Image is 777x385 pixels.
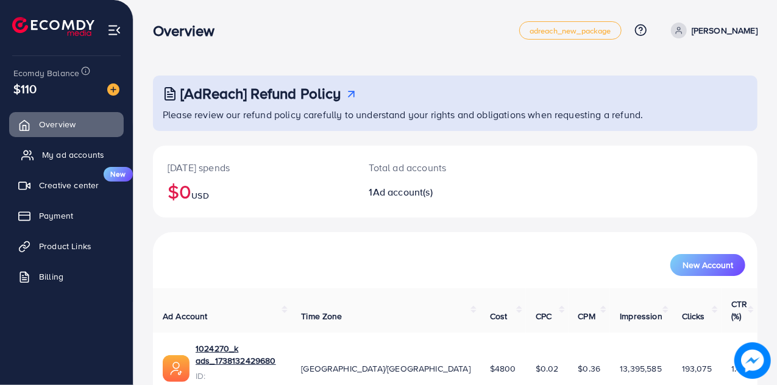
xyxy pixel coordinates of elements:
[196,342,282,367] a: 1024270_k ads_1738132429680
[168,160,340,175] p: [DATE] spends
[578,310,595,322] span: CPM
[163,355,190,382] img: ic-ads-acc.e4c84228.svg
[9,234,124,258] a: Product Links
[39,210,73,222] span: Payment
[39,240,91,252] span: Product Links
[670,254,745,276] button: New Account
[301,362,470,375] span: [GEOGRAPHIC_DATA]/[GEOGRAPHIC_DATA]
[369,160,491,175] p: Total ad accounts
[578,362,601,375] span: $0.36
[490,362,516,375] span: $4800
[39,270,63,283] span: Billing
[682,362,712,375] span: 193,075
[731,362,747,375] span: 1.44
[163,107,750,122] p: Please review our refund policy carefully to understand your rights and obligations when requesti...
[490,310,508,322] span: Cost
[301,310,342,322] span: Time Zone
[107,23,121,37] img: menu
[369,186,491,198] h2: 1
[153,22,224,40] h3: Overview
[180,85,341,102] h3: [AdReach] Refund Policy
[13,80,37,97] span: $110
[104,167,133,182] span: New
[13,67,79,79] span: Ecomdy Balance
[9,264,124,289] a: Billing
[373,185,433,199] span: Ad account(s)
[620,310,662,322] span: Impression
[168,180,340,203] h2: $0
[620,362,662,375] span: 13,395,585
[191,189,208,202] span: USD
[39,179,99,191] span: Creative center
[9,173,124,197] a: Creative centerNew
[9,203,124,228] a: Payment
[666,23,757,38] a: [PERSON_NAME]
[12,17,94,36] img: logo
[530,27,611,35] span: adreach_new_package
[107,83,119,96] img: image
[682,310,705,322] span: Clicks
[9,143,124,167] a: My ad accounts
[683,261,733,269] span: New Account
[163,310,208,322] span: Ad Account
[519,21,622,40] a: adreach_new_package
[536,362,559,375] span: $0.02
[734,342,771,379] img: image
[42,149,104,161] span: My ad accounts
[9,112,124,136] a: Overview
[39,118,76,130] span: Overview
[536,310,552,322] span: CPC
[731,298,747,322] span: CTR (%)
[692,23,757,38] p: [PERSON_NAME]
